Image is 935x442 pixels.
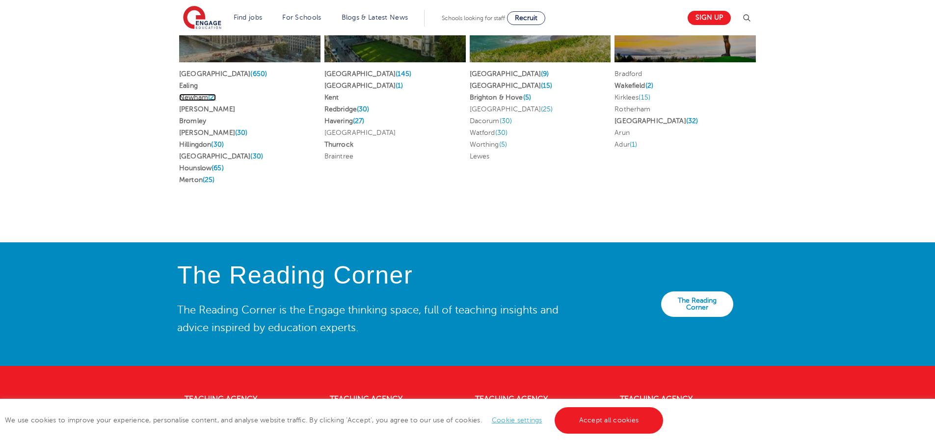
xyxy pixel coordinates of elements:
[630,141,637,148] span: (1)
[179,70,267,78] a: [GEOGRAPHIC_DATA](650)
[234,14,263,21] a: Find jobs
[179,129,247,136] a: [PERSON_NAME](30)
[208,94,216,101] span: (2)
[470,115,611,127] li: Dacorum
[620,395,699,412] a: Teaching Agency [GEOGRAPHIC_DATA]
[507,11,545,25] a: Recruit
[324,117,365,125] a: Havering(27)
[179,117,206,125] a: Bromley
[688,11,731,25] a: Sign up
[212,164,224,172] span: (65)
[357,105,370,113] span: (30)
[330,395,409,412] a: Teaching Agency [GEOGRAPHIC_DATA]
[324,82,403,89] a: [GEOGRAPHIC_DATA](1)
[353,117,365,125] span: (27)
[324,141,353,148] a: Thurrock
[523,94,531,101] span: (5)
[5,416,666,424] span: We use cookies to improve your experience, personalise content, and analyse website traffic. By c...
[614,82,653,89] a: Wakefield(2)
[470,151,611,162] li: Lewes
[614,68,756,80] li: Bradford
[324,70,411,78] a: [GEOGRAPHIC_DATA](145)
[555,407,664,434] a: Accept all cookies
[614,104,756,115] li: Rotherham
[179,153,263,160] a: [GEOGRAPHIC_DATA](30)
[500,117,512,125] span: (30)
[614,127,756,139] li: Arun
[686,117,698,125] span: (32)
[470,139,611,151] li: Worthing
[177,301,566,337] p: The Reading Corner is the Engage thinking space, full of teaching insights and advice inspired by...
[396,82,403,89] span: (1)
[495,129,508,136] span: (30)
[470,70,549,78] a: [GEOGRAPHIC_DATA](9)
[179,82,198,89] a: Ealing
[185,395,264,412] a: Teaching Agency [GEOGRAPHIC_DATA]
[614,92,756,104] li: Kirklees
[475,395,555,412] a: Teaching Agency [GEOGRAPHIC_DATA]
[645,82,653,89] span: (2)
[614,117,698,125] a: [GEOGRAPHIC_DATA](32)
[442,15,505,22] span: Schools looking for staff
[541,70,549,78] span: (9)
[396,70,411,78] span: (145)
[211,141,224,148] span: (30)
[250,70,267,78] span: (650)
[342,14,408,21] a: Blogs & Latest News
[282,14,321,21] a: For Schools
[324,94,339,101] a: Kent
[177,262,566,289] h4: The Reading Corner
[324,105,370,113] a: Redbridge(30)
[179,105,235,113] a: [PERSON_NAME]
[179,94,216,101] a: Newham(2)
[324,127,466,139] li: [GEOGRAPHIC_DATA]
[203,176,215,183] span: (25)
[470,104,611,115] li: [GEOGRAPHIC_DATA]
[470,82,553,89] a: [GEOGRAPHIC_DATA](15)
[324,151,466,162] li: Braintree
[541,82,553,89] span: (15)
[179,164,224,172] a: Hounslow(65)
[614,139,756,151] li: Adur
[183,6,221,30] img: Engage Education
[639,94,650,101] span: (15)
[470,127,611,139] li: Watford
[515,14,537,22] span: Recruit
[541,105,553,113] span: (25)
[235,129,248,136] span: (30)
[250,153,263,160] span: (30)
[499,141,507,148] span: (5)
[179,141,224,148] a: Hillingdon(30)
[492,416,542,424] a: Cookie settings
[179,176,214,183] a: Merton(25)
[470,94,532,101] a: Brighton & Hove(5)
[661,291,733,317] a: The Reading Corner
